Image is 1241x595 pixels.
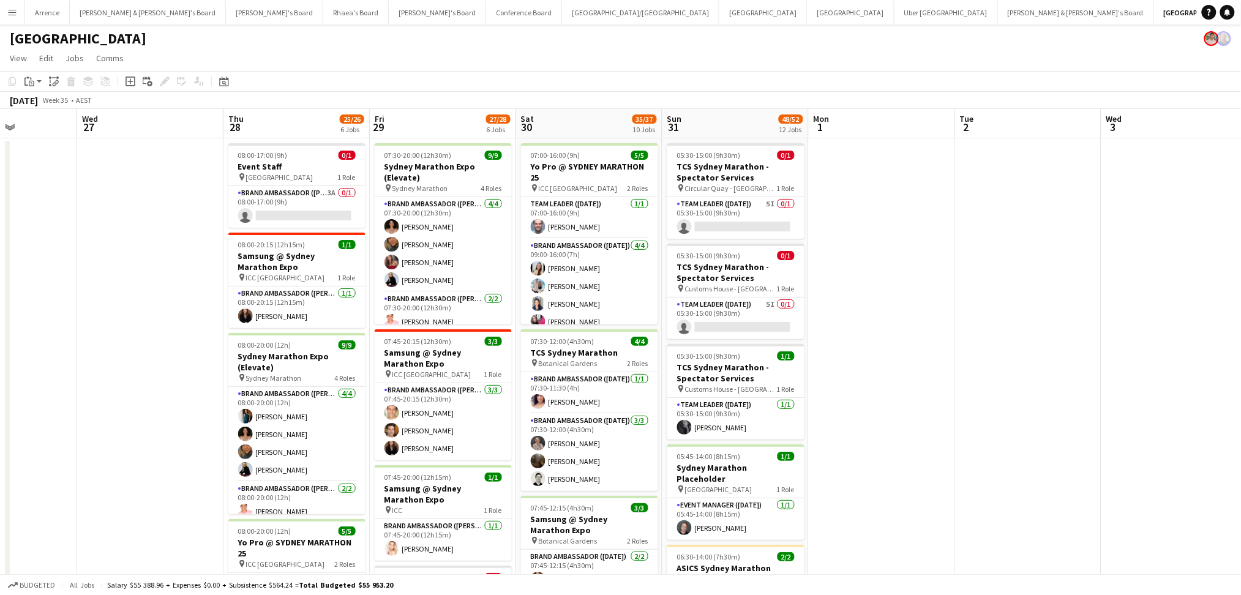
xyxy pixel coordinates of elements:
[25,1,70,24] button: Arrence
[486,1,562,24] button: Conference Board
[894,1,998,24] button: Uber [GEOGRAPHIC_DATA]
[719,1,807,24] button: [GEOGRAPHIC_DATA]
[389,1,486,24] button: [PERSON_NAME]'s Board
[67,580,97,589] span: All jobs
[998,1,1154,24] button: [PERSON_NAME] & [PERSON_NAME]'s Board
[70,1,226,24] button: [PERSON_NAME] & [PERSON_NAME]'s Board
[107,580,393,589] div: Salary $55 388.96 + Expenses $0.00 + Subsistence $564.24 =
[6,578,57,592] button: Budgeted
[807,1,894,24] button: [GEOGRAPHIC_DATA]
[299,580,393,589] span: Total Budgeted $55 953.20
[1204,31,1219,46] app-user-avatar: Arrence Torres
[226,1,323,24] button: [PERSON_NAME]'s Board
[20,581,55,589] span: Budgeted
[323,1,389,24] button: Rhaea's Board
[562,1,719,24] button: [GEOGRAPHIC_DATA]/[GEOGRAPHIC_DATA]
[1217,31,1231,46] app-user-avatar: Neil Burton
